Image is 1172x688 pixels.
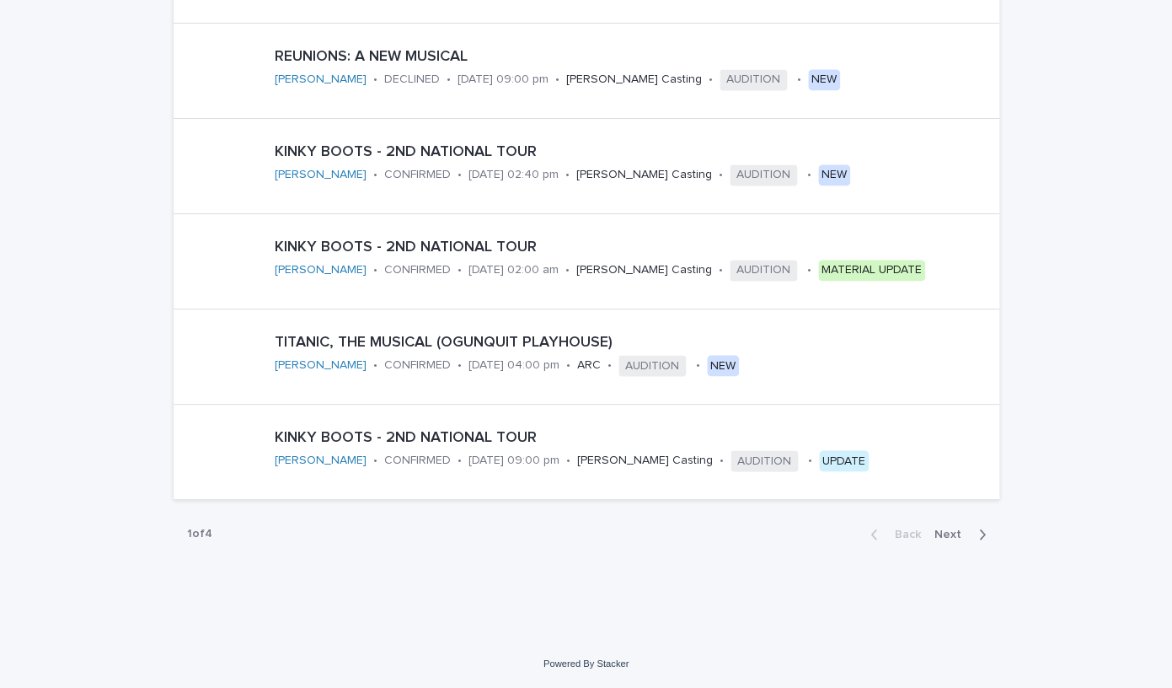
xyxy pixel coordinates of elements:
[275,454,367,468] a: [PERSON_NAME]
[458,73,549,87] p: [DATE] 09:00 pm
[720,454,724,468] p: •
[275,239,993,257] p: KINKY BOOTS - 2ND NATIONAL TOUR
[458,263,462,277] p: •
[275,263,367,277] a: [PERSON_NAME]
[818,164,850,185] div: NEW
[384,168,451,182] p: CONFIRMED
[275,73,367,87] a: [PERSON_NAME]
[807,263,811,277] p: •
[373,358,377,373] p: •
[468,358,559,373] p: [DATE] 04:00 pm
[384,454,451,468] p: CONFIRMED
[566,73,702,87] p: [PERSON_NAME] Casting
[707,355,739,376] div: NEW
[174,513,226,555] p: 1 of 4
[885,529,921,540] span: Back
[458,454,462,468] p: •
[709,73,713,87] p: •
[373,168,377,182] p: •
[577,454,713,468] p: [PERSON_NAME] Casting
[819,450,869,471] div: UPDATE
[857,527,928,542] button: Back
[174,214,999,309] a: KINKY BOOTS - 2ND NATIONAL TOUR[PERSON_NAME] •CONFIRMED•[DATE] 02:00 am•[PERSON_NAME] Casting•AUD...
[275,429,993,448] p: KINKY BOOTS - 2ND NATIONAL TOUR
[719,168,723,182] p: •
[576,168,712,182] p: [PERSON_NAME] Casting
[576,263,712,277] p: [PERSON_NAME] Casting
[275,358,367,373] a: [PERSON_NAME]
[566,358,570,373] p: •
[720,69,787,90] span: AUDITION
[275,143,993,162] p: KINKY BOOTS - 2ND NATIONAL TOUR
[719,263,723,277] p: •
[577,358,601,373] p: ARC
[928,527,999,542] button: Next
[275,334,993,352] p: TITANIC, THE MUSICAL (OGUNQUIT PLAYHOUSE)
[696,358,700,373] p: •
[565,263,570,277] p: •
[373,263,377,277] p: •
[468,454,559,468] p: [DATE] 09:00 pm
[384,358,451,373] p: CONFIRMED
[373,454,377,468] p: •
[468,168,559,182] p: [DATE] 02:40 pm
[730,260,797,281] span: AUDITION
[818,260,925,281] div: MATERIAL UPDATE
[808,454,812,468] p: •
[384,263,451,277] p: CONFIRMED
[566,454,570,468] p: •
[565,168,570,182] p: •
[174,405,999,500] a: KINKY BOOTS - 2ND NATIONAL TOUR[PERSON_NAME] •CONFIRMED•[DATE] 09:00 pm•[PERSON_NAME] Casting•AUD...
[275,168,367,182] a: [PERSON_NAME]
[275,48,993,67] p: REUNIONS: A NEW MUSICAL
[808,69,840,90] div: NEW
[543,658,629,669] a: Powered By Stacker
[807,168,811,182] p: •
[607,358,612,373] p: •
[618,355,686,376] span: AUDITION
[468,263,559,277] p: [DATE] 02:00 am
[555,73,559,87] p: •
[458,168,462,182] p: •
[797,73,801,87] p: •
[373,73,377,87] p: •
[730,450,798,471] span: AUDITION
[730,164,797,185] span: AUDITION
[174,119,999,214] a: KINKY BOOTS - 2ND NATIONAL TOUR[PERSON_NAME] •CONFIRMED•[DATE] 02:40 pm•[PERSON_NAME] Casting•AUD...
[174,24,999,119] a: REUNIONS: A NEW MUSICAL[PERSON_NAME] •DECLINED•[DATE] 09:00 pm•[PERSON_NAME] Casting•AUDITION•NEW
[174,309,999,405] a: TITANIC, THE MUSICAL (OGUNQUIT PLAYHOUSE)[PERSON_NAME] •CONFIRMED•[DATE] 04:00 pm•ARC•AUDITION•NEW
[458,358,462,373] p: •
[447,73,451,87] p: •
[934,529,971,540] span: Next
[384,73,440,87] p: DECLINED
